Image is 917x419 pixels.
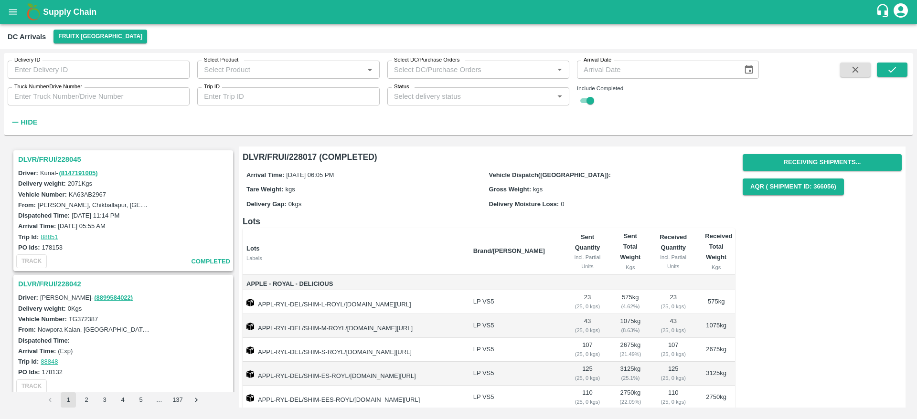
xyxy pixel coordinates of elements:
label: Status [394,83,409,91]
div: ( 21.49 %) [619,350,642,358]
label: Delivery weight: [18,305,66,312]
td: LP VS5 [466,362,564,386]
td: 575 kg [612,290,650,314]
button: page 1 [61,392,76,408]
img: box [246,394,254,402]
b: Sent Quantity [575,233,600,251]
input: Enter Trip ID [197,87,379,105]
td: 107 [649,338,697,362]
a: (8147191005) [59,169,98,177]
label: KA63AB2967 [69,191,106,198]
label: Vehicle Dispatch([GEOGRAPHIC_DATA]): [489,171,611,178]
div: account of current user [892,2,909,22]
label: Gross Weight: [489,186,532,193]
button: Receiving Shipments... [743,154,902,171]
label: Nowpora Kalan, [GEOGRAPHIC_DATA], [GEOGRAPHIC_DATA], [GEOGRAPHIC_DATA] [38,325,285,333]
span: completed [191,256,230,267]
label: From: [18,326,36,333]
a: 88848 [41,358,58,365]
div: ( 4.62 %) [619,302,642,311]
span: 0 kgs [288,200,301,208]
button: open drawer [2,1,24,23]
div: ( 25, 0 kgs) [571,350,604,358]
div: ( 25, 0 kgs) [657,302,690,311]
h3: DLVR/FRUI/228042 [18,278,231,290]
div: ( 25, 0 kgs) [657,326,690,335]
label: Arrival Time: [18,347,56,355]
td: 125 [649,362,697,386]
td: APPL-RYL-DEL/SHIM-M-ROYL/[DOMAIN_NAME][URL] [243,314,466,338]
label: 2071 Kgs [68,180,92,187]
label: [PERSON_NAME], Chikballapur, [GEOGRAPHIC_DATA], [GEOGRAPHIC_DATA] [38,201,263,209]
label: Arrival Time: [18,222,56,230]
div: ( 8.63 %) [619,326,642,335]
label: From: [18,201,36,209]
input: Enter Delivery ID [8,61,190,79]
td: 23 [563,290,611,314]
label: Select Product [204,56,238,64]
td: 2750 kg [612,386,650,409]
label: [DATE] 11:14 PM [72,212,119,219]
button: Open [554,90,566,103]
button: Go to page 3 [97,392,112,408]
td: LP VS5 [466,386,564,409]
label: 178132 [42,368,63,376]
label: Select DC/Purchase Orders [394,56,459,64]
div: Include Completed [577,84,759,93]
td: 2750 kg [697,386,735,409]
label: Delivery Gap: [246,200,287,208]
td: 1075 kg [612,314,650,338]
input: Select delivery status [390,90,551,103]
button: Go to page 4 [115,392,130,408]
a: (8899584022) [94,294,133,301]
label: Delivery ID [14,56,40,64]
div: ( 25, 0 kgs) [657,398,690,406]
div: Labels [246,254,466,262]
span: Apple - Royal - Delicious [246,279,466,290]
label: Arrival Date [584,56,611,64]
b: Received Total Weight [705,232,732,261]
h3: DLVR/FRUI/228045 [18,153,231,166]
td: APPL-RYL-DEL/SHIM-ES-ROYL/[DOMAIN_NAME][URL] [243,362,466,386]
td: 110 [649,386,697,409]
span: kgs [533,186,543,193]
h6: Lots [243,215,735,228]
span: 0 [561,200,564,208]
input: Select Product [200,63,361,76]
h6: DLVR/FRUI/228017 (COMPLETED) [243,150,735,164]
button: Open [554,63,566,76]
div: ( 25, 0 kgs) [571,326,604,335]
td: 43 [649,314,697,338]
label: TG372387 [69,315,98,323]
img: box [246,323,254,330]
a: Supply Chain [43,5,875,19]
div: incl. Partial Units [571,253,604,271]
td: 2675 kg [697,338,735,362]
td: APPL-RYL-DEL/SHIM-S-ROYL/[DOMAIN_NAME][URL] [243,338,466,362]
button: Open [363,63,376,76]
div: DC Arrivals [8,31,46,43]
b: Received Quantity [660,233,687,251]
button: Hide [8,114,40,130]
div: ( 22.09 %) [619,398,642,406]
td: 107 [563,338,611,362]
label: 0 Kgs [68,305,82,312]
div: Kgs [619,263,642,272]
div: ( 25, 0 kgs) [657,350,690,358]
td: APPL-RYL-DEL/SHIM-L-ROYL/[DOMAIN_NAME][URL] [243,290,466,314]
div: ( 25.1 %) [619,374,642,382]
td: 125 [563,362,611,386]
button: Select DC [53,30,147,43]
span: Kunal - [40,169,99,177]
td: APPL-RYL-DEL/SHIM-EES-ROYL/[DOMAIN_NAME][URL] [243,386,466,409]
nav: pagination navigation [41,392,205,408]
label: Vehicle Number: [18,315,67,323]
td: 23 [649,290,697,314]
div: customer-support [875,3,892,21]
label: Driver: [18,294,38,301]
button: AQR ( Shipment Id: 366056) [743,178,844,195]
label: Delivery weight: [18,180,66,187]
td: 575 kg [697,290,735,314]
img: logo [24,2,43,21]
div: ( 25, 0 kgs) [657,374,690,382]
